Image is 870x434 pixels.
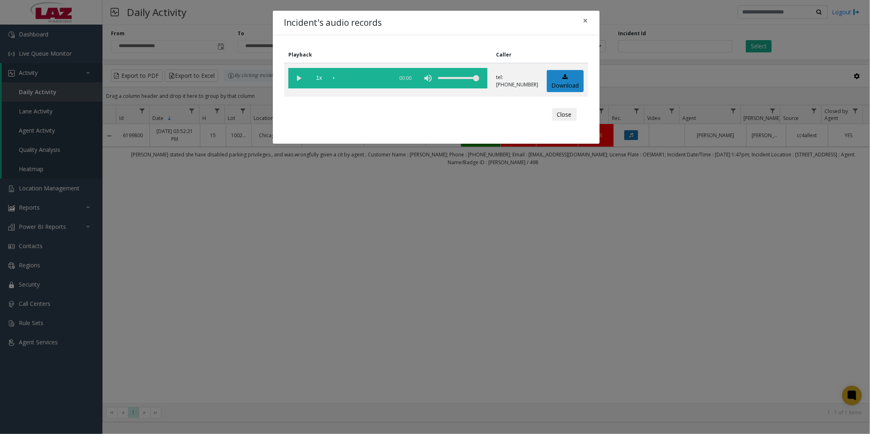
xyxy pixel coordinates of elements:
h4: Incident's audio records [284,16,382,29]
button: Close [552,108,577,121]
th: Playback [284,47,492,63]
span: × [583,15,588,26]
span: playback speed button [309,68,329,88]
div: volume level [438,68,479,88]
div: scrub bar [333,68,389,88]
p: tel:[PHONE_NUMBER] [496,74,538,88]
button: Close [578,11,594,31]
th: Caller [492,47,543,63]
a: Download [547,70,584,93]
